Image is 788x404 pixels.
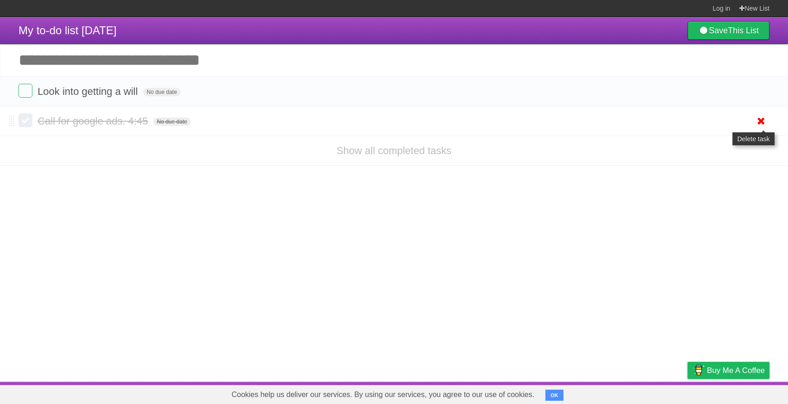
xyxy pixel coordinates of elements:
a: About [564,384,584,402]
a: Suggest a feature [711,384,769,402]
span: Call for google ads. 4:45 [38,115,150,127]
label: Done [19,113,32,127]
label: Done [19,84,32,98]
a: Buy me a coffee [688,362,769,379]
span: My to-do list [DATE] [19,24,117,37]
b: This List [728,26,759,35]
a: Developers [595,384,632,402]
span: Buy me a coffee [707,362,765,379]
button: OK [545,390,563,401]
a: SaveThis List [688,21,769,40]
img: Buy me a coffee [692,362,705,378]
a: Terms [644,384,664,402]
span: Look into getting a will [38,86,140,97]
a: Show all completed tasks [337,145,451,156]
span: Cookies help us deliver our services. By using our services, you agree to our use of cookies. [222,385,544,404]
span: No due date [143,88,181,96]
a: Privacy [675,384,700,402]
span: No due date [153,118,191,126]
